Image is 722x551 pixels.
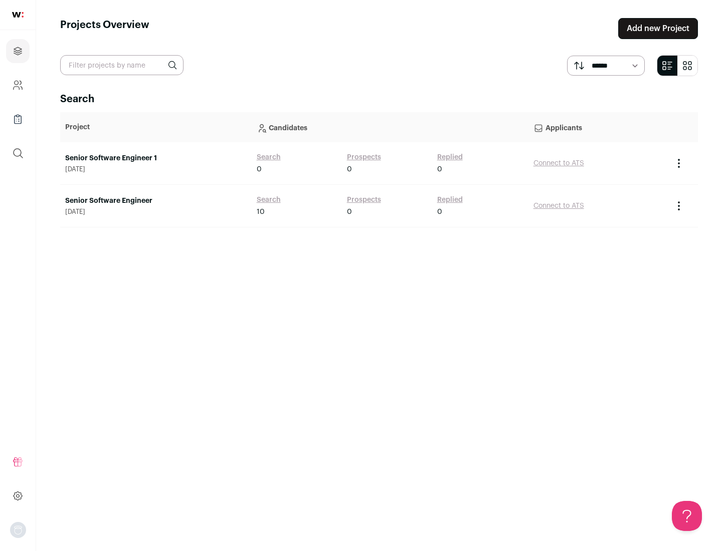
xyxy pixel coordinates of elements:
span: 0 [437,164,442,174]
a: Add new Project [618,18,698,39]
p: Candidates [257,117,523,137]
a: Connect to ATS [533,160,584,167]
h2: Search [60,92,698,106]
a: Replied [437,195,463,205]
a: Projects [6,39,30,63]
img: nopic.png [10,522,26,538]
button: Open dropdown [10,522,26,538]
span: 0 [437,207,442,217]
p: Applicants [533,117,663,137]
span: 0 [257,164,262,174]
a: Replied [437,152,463,162]
a: Senior Software Engineer 1 [65,153,247,163]
a: Prospects [347,152,381,162]
span: 0 [347,164,352,174]
span: 0 [347,207,352,217]
a: Search [257,152,281,162]
iframe: Toggle Customer Support [672,501,702,531]
a: Senior Software Engineer [65,196,247,206]
span: 10 [257,207,265,217]
span: [DATE] [65,165,247,173]
button: Project Actions [673,200,685,212]
a: Prospects [347,195,381,205]
span: [DATE] [65,208,247,216]
img: wellfound-shorthand-0d5821cbd27db2630d0214b213865d53afaa358527fdda9d0ea32b1df1b89c2c.svg [12,12,24,18]
h1: Projects Overview [60,18,149,39]
button: Project Actions [673,157,685,169]
p: Project [65,122,247,132]
a: Company and ATS Settings [6,73,30,97]
a: Connect to ATS [533,202,584,209]
input: Filter projects by name [60,55,184,75]
a: Search [257,195,281,205]
a: Company Lists [6,107,30,131]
